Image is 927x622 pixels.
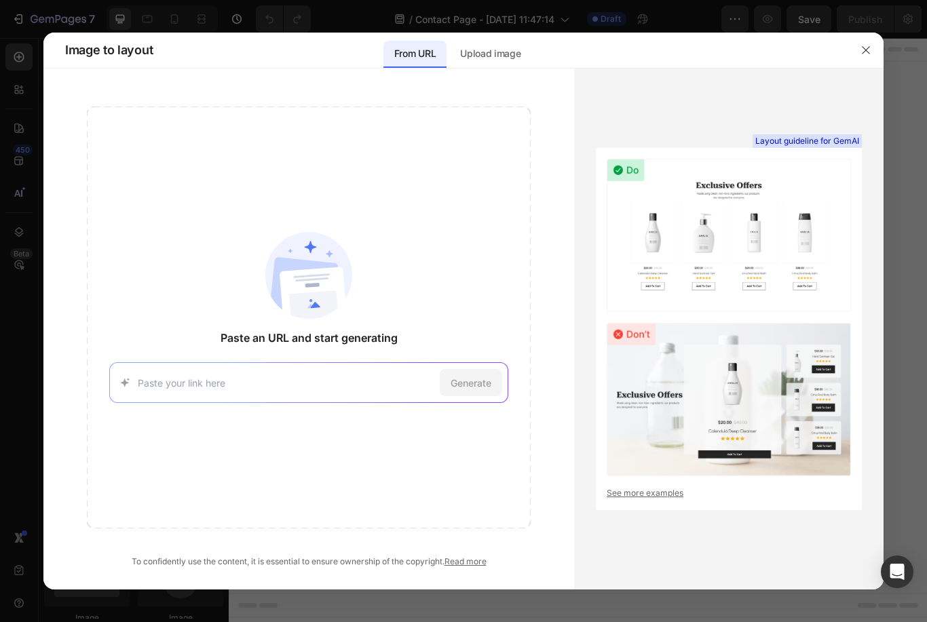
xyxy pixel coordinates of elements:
a: Read more [444,556,487,566]
button: Add sections [309,371,402,398]
div: Start with Generating from URL or image [316,447,499,458]
p: From URL [394,45,436,62]
span: Generate [451,376,491,390]
button: Add elements [410,371,506,398]
a: See more examples [607,487,851,499]
input: Paste your link here [138,376,435,390]
span: Paste an URL and start generating [221,330,398,346]
div: Start with Sections from sidebar [325,344,489,360]
p: Upload image [460,45,521,62]
span: Layout guideline for GemAI [755,135,859,147]
span: Image to layout [65,42,153,58]
div: To confidently use the content, it is essential to ensure ownership of the copyright. [87,556,531,568]
div: Open Intercom Messenger [881,556,913,588]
